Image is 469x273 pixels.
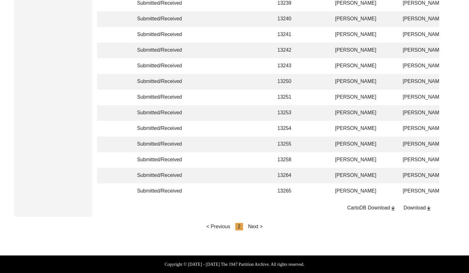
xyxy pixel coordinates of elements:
td: 13241 [274,27,302,43]
td: Submitted/Received [133,105,190,121]
td: 13254 [274,121,302,136]
td: 13243 [274,58,302,74]
td: Submitted/Received [133,58,190,74]
td: [PERSON_NAME] [331,168,394,183]
label: Copyright © [DATE] - [DATE] The 1947 Partition Archive. All rights reserved. [164,261,304,268]
td: Submitted/Received [133,11,190,27]
td: [PERSON_NAME] [331,74,394,90]
td: 13250 [274,74,302,90]
div: CartoDB Download [347,204,396,212]
td: Submitted/Received [133,152,190,168]
td: [PERSON_NAME] [331,121,394,136]
div: 2 [235,223,243,230]
td: [PERSON_NAME] [331,152,394,168]
td: Submitted/Received [133,136,190,152]
td: [PERSON_NAME] [331,183,394,199]
td: [PERSON_NAME] [331,11,394,27]
td: 13253 [274,105,302,121]
td: Submitted/Received [133,27,190,43]
td: Submitted/Received [133,168,190,183]
td: 13265 [274,183,302,199]
td: Submitted/Received [133,74,190,90]
td: [PERSON_NAME] [331,43,394,58]
td: Submitted/Received [133,121,190,136]
img: download-button.png [390,205,396,211]
td: Submitted/Received [133,183,190,199]
td: [PERSON_NAME] [331,27,394,43]
td: 13255 [274,136,302,152]
td: 13264 [274,168,302,183]
td: [PERSON_NAME] [331,136,394,152]
td: Submitted/Received [133,43,190,58]
td: 13240 [274,11,302,27]
td: 13242 [274,43,302,58]
div: < Previous [206,223,230,230]
td: 13258 [274,152,302,168]
td: [PERSON_NAME] [331,105,394,121]
td: [PERSON_NAME] [331,58,394,74]
td: [PERSON_NAME] [331,90,394,105]
div: Next > [248,223,263,230]
td: 13251 [274,90,302,105]
div: Download [404,204,432,212]
td: Submitted/Received [133,90,190,105]
img: download-button.png [426,205,432,211]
